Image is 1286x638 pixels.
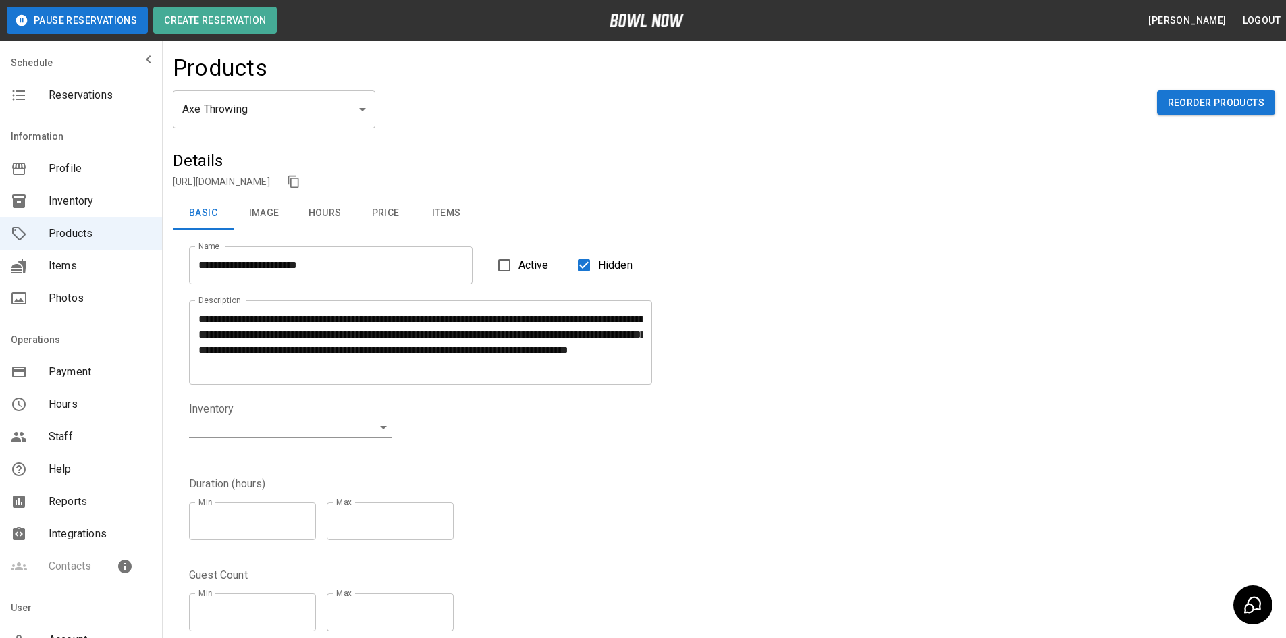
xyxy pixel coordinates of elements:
span: Products [49,225,151,242]
button: Image [234,197,294,230]
span: Hidden [598,257,633,273]
span: Integrations [49,526,151,542]
span: Photos [49,290,151,307]
button: Items [416,197,477,230]
img: logo [610,14,684,27]
label: Hidden products will not be visible to customers. You can still create and use them for bookings. [570,251,633,280]
span: Reports [49,494,151,510]
button: Logout [1237,8,1286,33]
button: Price [355,197,416,230]
button: Create Reservation [153,7,277,34]
div: Axe Throwing [173,90,375,128]
button: Reorder Products [1157,90,1275,115]
span: Hours [49,396,151,413]
legend: Guest Count [189,567,248,583]
span: Items [49,258,151,274]
span: Profile [49,161,151,177]
span: Active [518,257,549,273]
button: Pause Reservations [7,7,148,34]
legend: Duration (hours) [189,476,265,491]
span: Help [49,461,151,477]
span: Payment [49,364,151,380]
span: Staff [49,429,151,445]
button: Hours [294,197,355,230]
span: Reservations [49,87,151,103]
a: [URL][DOMAIN_NAME] [173,176,270,187]
button: copy link [284,171,304,192]
legend: Inventory [189,401,234,417]
button: [PERSON_NAME] [1143,8,1231,33]
button: Basic [173,197,234,230]
h4: Products [173,54,267,82]
div: basic tabs example [173,197,908,230]
span: Inventory [49,193,151,209]
h5: Details [173,150,908,171]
